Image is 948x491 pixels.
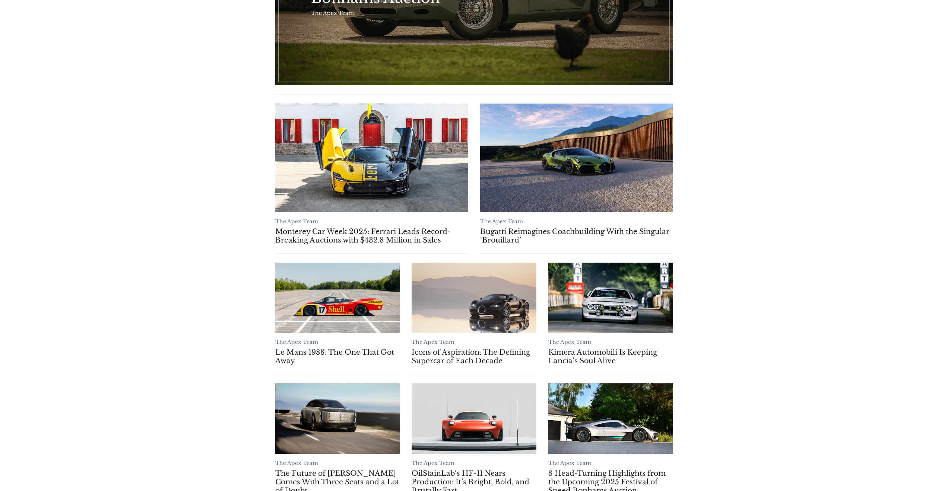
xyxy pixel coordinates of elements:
a: Monterey Car Week 2025: Ferrari Leads Record-Breaking Auctions with $432.8 Million in Sales [275,104,468,212]
a: The Apex Team [275,339,318,345]
a: Le Mans 1988: The One That Got Away [275,348,400,365]
a: Kimera Automobili Is Keeping Lancia’s Soul Alive [548,263,673,333]
a: The Apex Team [412,460,454,466]
a: The Apex Team [548,460,591,466]
a: The Apex Team [275,460,318,466]
a: OilStainLab’s HF-11 Nears Production: It’s Bright, Bold, and Brutally Fast [412,383,536,453]
a: The Future of Bentley Comes With Three Seats and a Lot of Doubt [275,383,400,453]
a: Monterey Car Week 2025: Ferrari Leads Record-Breaking Auctions with $432.8 Million in Sales [275,227,468,244]
a: Le Mans 1988: The One That Got Away [275,263,400,333]
a: The Apex Team [311,10,354,16]
a: 8 Head-Turning Highlights from the Upcoming 2025 Festival of Speed Bonhams Auction [548,383,673,453]
a: The Apex Team [548,339,591,345]
a: The Apex Team [412,339,454,345]
a: Bugatti Reimagines Coachbuilding With the Singular ‘Brouillard’ [480,104,673,212]
a: Bugatti Reimagines Coachbuilding With the Singular ‘Brouillard’ [480,227,673,244]
a: The Apex Team [275,218,318,225]
a: Icons of Aspiration: The Defining Supercar of Each Decade [412,263,536,333]
a: Icons of Aspiration: The Defining Supercar of Each Decade [412,348,536,365]
a: Kimera Automobili Is Keeping Lancia’s Soul Alive [548,348,673,365]
a: The Apex Team [480,218,523,225]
